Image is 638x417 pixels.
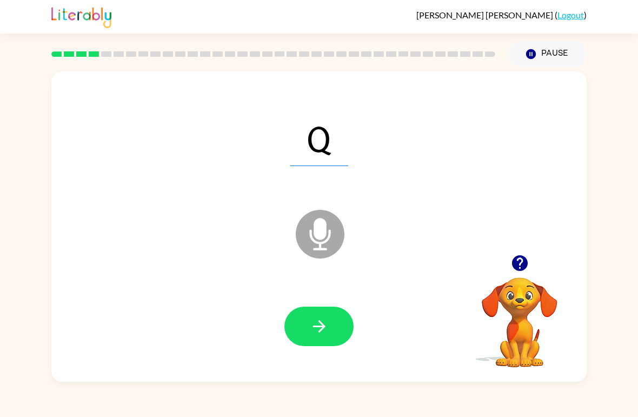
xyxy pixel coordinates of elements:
div: ( ) [416,10,587,20]
button: Pause [508,42,587,67]
a: Logout [557,10,584,20]
img: Literably [51,4,111,28]
video: Your browser must support playing .mp4 files to use Literably. Please try using another browser. [466,261,574,369]
span: [PERSON_NAME] [PERSON_NAME] [416,10,555,20]
span: Q [290,110,348,166]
